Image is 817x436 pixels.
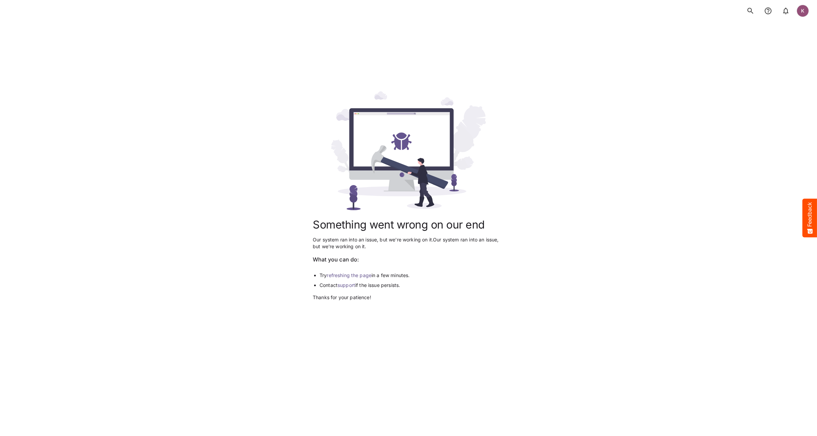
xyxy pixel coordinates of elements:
li: Try in a few minutes. [320,272,504,279]
button: search [744,4,757,18]
p: What you can do: [313,255,504,264]
a: support [338,282,355,288]
li: Contact if the issue persists. [320,281,504,289]
img: error_500.svg [313,91,504,210]
p: Our system ran into an issue, but we're working on it. Our system ran into an issue, but we're wo... [313,236,504,250]
p: Thanks for your patience! [313,294,504,301]
button: notifications [779,4,793,18]
button: notifications [761,4,775,18]
div: K [797,5,809,17]
h1: Something went wrong on our end [313,218,504,231]
a: refreshing the page [327,272,371,278]
button: Feedback [802,199,817,237]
